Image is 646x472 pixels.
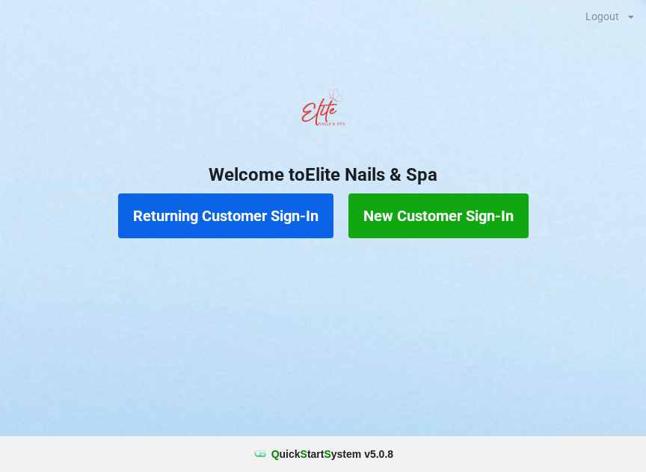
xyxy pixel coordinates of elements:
[271,447,393,462] b: uick tart ystem v 5.0.8
[324,448,330,460] span: S
[585,11,619,22] div: Logout
[253,447,268,462] img: favicon.ico
[271,448,280,460] span: Q
[301,448,307,460] span: S
[293,81,353,141] img: EliteNailsSpa-Logo1.png
[118,193,333,238] button: Returning Customer Sign-In
[348,193,529,238] button: New Customer Sign-In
